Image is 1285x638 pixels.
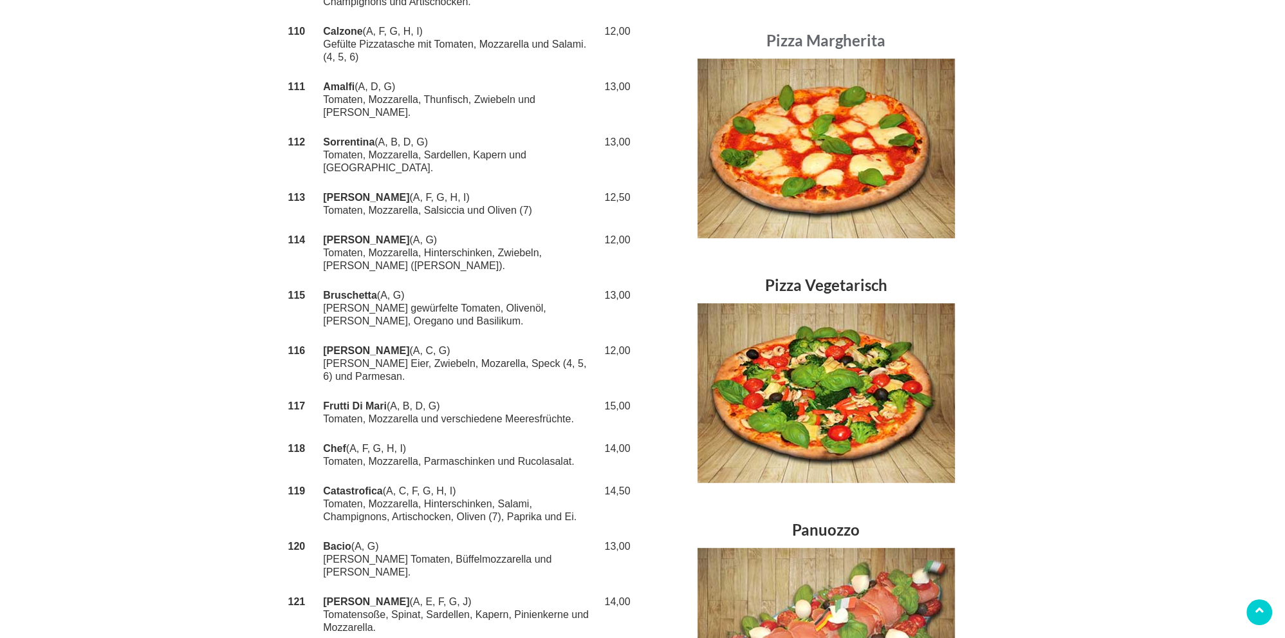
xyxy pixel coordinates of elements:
[323,485,382,496] strong: Catastrofica
[698,59,955,238] img: Speisekarte - Pizza Margherita
[598,434,633,476] td: 14,00
[288,234,306,245] strong: 114
[320,391,598,434] td: (A, B, D, G) Tomaten, Mozzarella und verschiedene Meeresfrüchte.
[323,81,355,92] strong: Amalfi
[323,26,362,37] strong: Calzone
[323,290,377,301] strong: Bruschetta
[598,72,633,127] td: 13,00
[288,290,306,301] strong: 115
[288,345,306,356] strong: 116
[320,336,598,391] td: (A, C, G) [PERSON_NAME] Eier, Zwiebeln, Mozarella, Speck (4, 5, 6) und Parmesan.
[323,192,409,203] strong: [PERSON_NAME]
[598,391,633,434] td: 15,00
[598,336,633,391] td: 12,00
[598,225,633,281] td: 12,00
[323,234,409,245] strong: [PERSON_NAME]
[320,17,598,72] td: (A, F, G, H, I) Gefülte Pizzatasche mit Tomaten, Mozzarella und Salami. (4, 5, 6)
[598,17,633,72] td: 12,00
[598,476,633,532] td: 14,50
[288,81,306,92] strong: 111
[320,225,598,281] td: (A, G) Tomaten, Mozzarella, Hinterschinken, Zwiebeln, [PERSON_NAME] ([PERSON_NAME]).
[323,443,346,454] strong: Chef
[288,541,306,552] strong: 120
[323,136,374,147] strong: Sorrentina
[598,127,633,183] td: 13,00
[320,127,598,183] td: (A, B, D, G) Tomaten, Mozzarella, Sardellen, Kapern und [GEOGRAPHIC_DATA].
[288,26,306,37] strong: 110
[766,31,885,50] a: Pizza Margherita
[652,515,1000,548] h3: Panuozzo
[598,183,633,225] td: 12,50
[598,532,633,587] td: 13,00
[288,192,306,203] strong: 113
[320,532,598,587] td: (A, G) [PERSON_NAME] Tomaten, Büffelmozzarella und [PERSON_NAME].
[323,596,409,607] strong: [PERSON_NAME]
[323,345,409,356] strong: [PERSON_NAME]
[323,400,387,411] strong: Frutti Di Mari
[698,303,955,483] img: Speisekarte - Pizza Vegetarisch
[598,281,633,336] td: 13,00
[288,443,306,454] strong: 118
[288,485,306,496] strong: 119
[288,136,306,147] strong: 112
[288,596,306,607] strong: 121
[320,72,598,127] td: (A, D, G) Tomaten, Mozzarella, Thunfisch, Zwiebeln und [PERSON_NAME].
[320,281,598,336] td: (A, G) [PERSON_NAME] gewürfelte Tomaten, Olivenöl, [PERSON_NAME], Oregano und Basilikum.
[320,434,598,476] td: (A, F, G, H, I) Tomaten, Mozzarella, Parmaschinken und Rucolasalat.
[320,476,598,532] td: (A, C, F, G, H, I) Tomaten, Mozzarella, Hinterschinken, Salami, Champignons, Artischocken, Oliven...
[320,183,598,225] td: (A, F, G, H, I) Tomaten, Mozzarella, Salsiccia und Oliven (7)
[652,270,1000,303] h3: Pizza Vegetarisch
[288,400,306,411] strong: 117
[323,541,351,552] strong: Bacio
